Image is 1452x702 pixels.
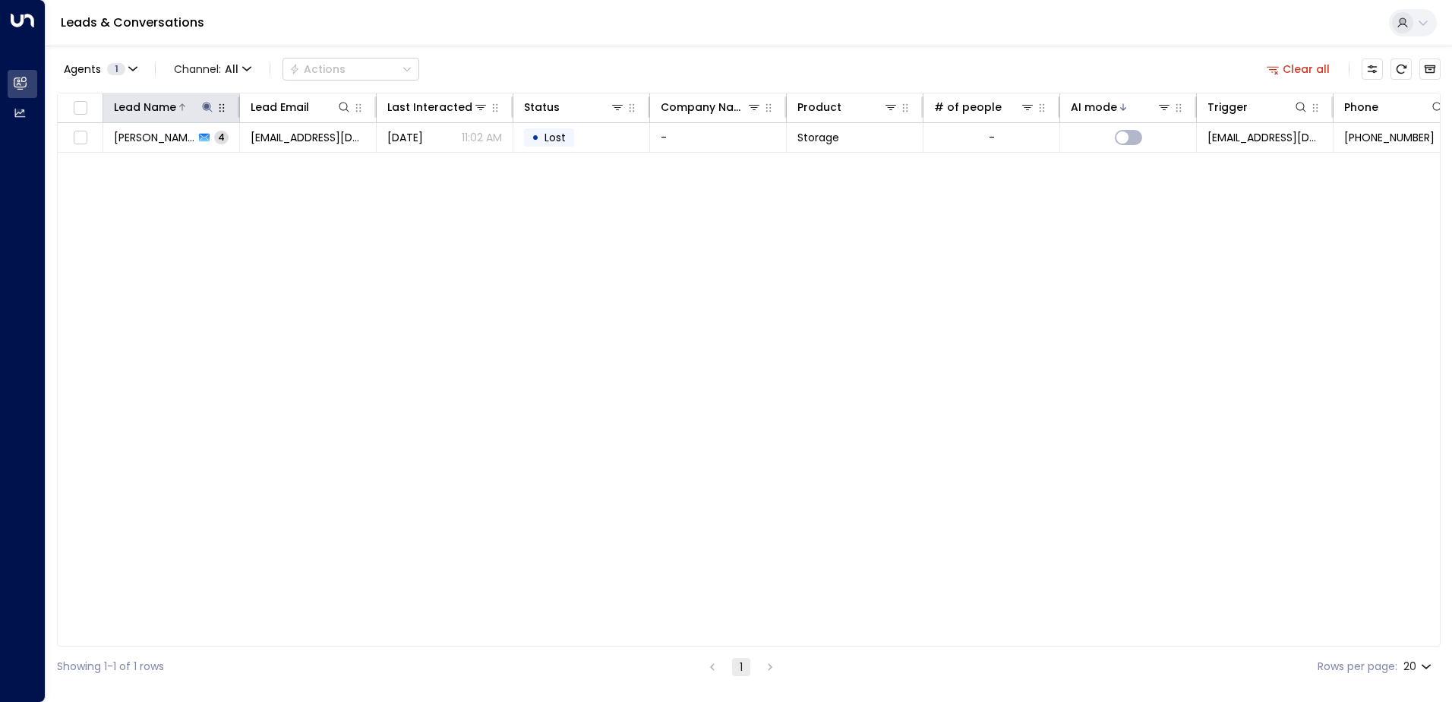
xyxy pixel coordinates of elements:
[387,130,423,145] span: Yesterday
[1261,58,1337,80] button: Clear all
[1071,98,1172,116] div: AI mode
[732,658,750,676] button: page 1
[797,98,841,116] div: Product
[114,130,194,145] span: Caitlin Hussain
[934,98,1002,116] div: # of people
[1362,58,1383,80] button: Customize
[283,58,419,81] div: Button group with a nested menu
[1419,58,1441,80] button: Archived Leads
[168,58,257,80] button: Channel:All
[1318,659,1397,675] label: Rows per page:
[114,98,215,116] div: Lead Name
[650,123,787,152] td: -
[251,130,365,145] span: caitlinannehussain1@gmail.com
[251,98,352,116] div: Lead Email
[1403,656,1435,678] div: 20
[989,130,995,145] div: -
[524,98,560,116] div: Status
[1207,98,1308,116] div: Trigger
[289,62,346,76] div: Actions
[1390,58,1412,80] span: Refresh
[387,98,472,116] div: Last Interacted
[225,63,238,75] span: All
[283,58,419,81] button: Actions
[462,130,502,145] p: 11:02 AM
[387,98,488,116] div: Last Interacted
[1207,98,1248,116] div: Trigger
[57,58,143,80] button: Agents1
[1207,130,1322,145] span: leads@space-station.co.uk
[71,99,90,118] span: Toggle select all
[64,64,101,74] span: Agents
[797,130,839,145] span: Storage
[797,98,898,116] div: Product
[524,98,625,116] div: Status
[934,98,1035,116] div: # of people
[1344,130,1435,145] span: +447952964705
[1071,98,1117,116] div: AI mode
[57,659,164,675] div: Showing 1-1 of 1 rows
[661,98,747,116] div: Company Name
[71,128,90,147] span: Toggle select row
[702,657,780,676] nav: pagination navigation
[1344,98,1378,116] div: Phone
[107,63,125,75] span: 1
[532,125,539,150] div: •
[661,98,762,116] div: Company Name
[61,14,204,31] a: Leads & Conversations
[1344,98,1445,116] div: Phone
[114,98,176,116] div: Lead Name
[168,58,257,80] span: Channel:
[544,130,566,145] span: Lost
[251,98,309,116] div: Lead Email
[214,131,229,144] span: 4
